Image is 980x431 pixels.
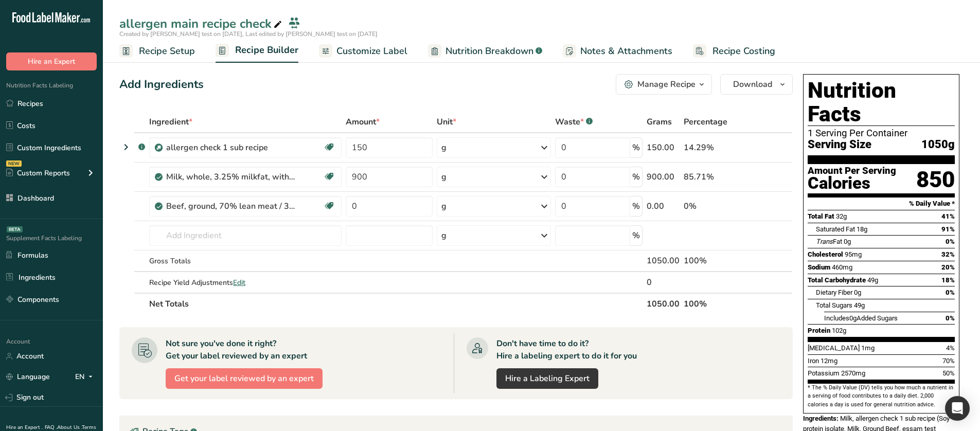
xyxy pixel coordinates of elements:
[216,39,298,63] a: Recipe Builder
[921,138,955,151] span: 1050g
[808,357,819,365] span: Iron
[346,116,380,128] span: Amount
[712,44,775,58] span: Recipe Costing
[867,276,878,284] span: 49g
[45,424,57,431] a: FAQ .
[437,116,456,128] span: Unit
[166,368,323,389] button: Get your label reviewed by an expert
[816,238,842,245] span: Fat
[235,43,298,57] span: Recipe Builder
[844,238,851,245] span: 0g
[824,314,898,322] span: Includes Added Sugars
[6,168,70,178] div: Custom Reports
[841,369,865,377] span: 2570mg
[808,166,896,176] div: Amount Per Serving
[857,225,867,233] span: 18g
[119,40,195,63] a: Recipe Setup
[647,200,680,212] div: 0.00
[836,212,847,220] span: 32g
[166,200,295,212] div: Beef, ground, 70% lean meat / 30% fat, raw
[682,293,746,314] th: 100%
[854,289,861,296] span: 0g
[647,276,680,289] div: 0
[6,160,22,167] div: NEW
[808,212,834,220] span: Total Fat
[166,337,307,362] div: Not sure you've done it right? Get your label reviewed by an expert
[803,415,839,422] span: Ingredients:
[441,229,447,242] div: g
[941,250,955,258] span: 32%
[816,238,833,245] i: Trans
[854,301,865,309] span: 49g
[942,369,955,377] span: 50%
[647,116,672,128] span: Grams
[645,293,682,314] th: 1050.00
[496,337,637,362] div: Don't have time to do it? Hire a labeling expert to do it for you
[75,371,97,383] div: EN
[693,40,775,63] a: Recipe Costing
[808,176,896,191] div: Calories
[941,225,955,233] span: 91%
[941,276,955,284] span: 18%
[555,116,593,128] div: Waste
[119,76,204,93] div: Add Ingredients
[428,40,542,63] a: Nutrition Breakdown
[139,44,195,58] span: Recipe Setup
[57,424,82,431] a: About Us .
[942,357,955,365] span: 70%
[808,250,843,258] span: Cholesterol
[946,344,955,352] span: 4%
[119,30,378,38] span: Created by [PERSON_NAME] test on [DATE], Last edited by [PERSON_NAME] test on [DATE]
[166,171,295,183] div: Milk, whole, 3.25% milkfat, without added vitamin A and [MEDICAL_DATA]
[808,369,840,377] span: Potassium
[720,74,793,95] button: Download
[832,263,852,271] span: 460mg
[149,116,192,128] span: Ingredient
[647,141,680,154] div: 150.00
[816,301,852,309] span: Total Sugars
[916,166,955,193] div: 850
[832,327,846,334] span: 102g
[6,368,50,386] a: Language
[816,289,852,296] span: Dietary Fiber
[233,278,245,288] span: Edit
[174,372,314,385] span: Get your label reviewed by an expert
[149,277,342,288] div: Recipe Yield Adjustments
[808,263,830,271] span: Sodium
[733,78,772,91] span: Download
[946,289,955,296] span: 0%
[684,200,744,212] div: 0%
[808,327,830,334] span: Protein
[616,74,712,95] button: Manage Recipe
[861,344,875,352] span: 1mg
[946,238,955,245] span: 0%
[941,212,955,220] span: 41%
[441,141,447,154] div: g
[647,171,680,183] div: 900.00
[816,225,855,233] span: Saturated Fat
[684,116,727,128] span: Percentage
[808,79,955,126] h1: Nutrition Facts
[446,44,533,58] span: Nutrition Breakdown
[945,396,970,421] div: Open Intercom Messenger
[441,200,447,212] div: g
[808,344,860,352] span: [MEDICAL_DATA]
[808,197,955,210] section: % Daily Value *
[6,52,97,70] button: Hire an Expert
[845,250,862,258] span: 95mg
[946,314,955,322] span: 0%
[496,368,598,389] a: Hire a Labeling Expert
[821,357,838,365] span: 12mg
[563,40,672,63] a: Notes & Attachments
[336,44,407,58] span: Customize Label
[319,40,407,63] a: Customize Label
[6,424,43,431] a: Hire an Expert .
[155,144,163,152] img: Sub Recipe
[7,226,23,232] div: BETA
[647,255,680,267] div: 1050.00
[441,171,447,183] div: g
[119,14,284,33] div: allergen main recipe check
[580,44,672,58] span: Notes & Attachments
[684,141,744,154] div: 14.29%
[808,128,955,138] div: 1 Serving Per Container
